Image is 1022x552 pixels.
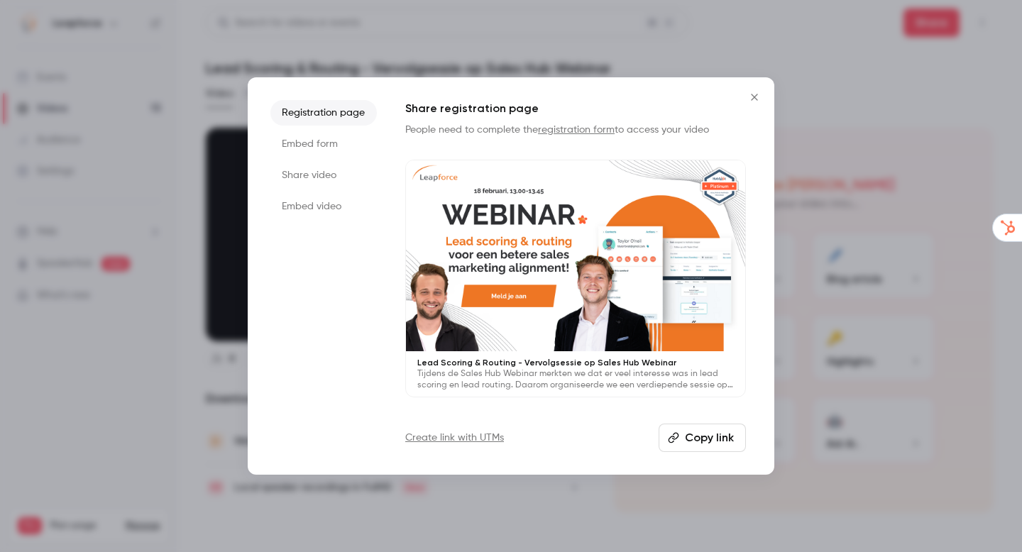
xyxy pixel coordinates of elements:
h1: Share registration page [405,100,746,117]
button: Close [740,83,769,111]
li: Embed form [270,131,377,157]
p: Tijdens de Sales Hub Webinar merkten we dat er veel interesse was in lead scoring en lead routing... [417,368,734,391]
li: Share video [270,162,377,188]
p: Lead Scoring & Routing - Vervolgsessie op Sales Hub Webinar [417,357,734,368]
a: registration form [538,125,615,135]
button: Copy link [659,424,746,452]
p: People need to complete the to access your video [405,123,746,137]
li: Embed video [270,194,377,219]
a: Create link with UTMs [405,431,504,445]
a: Lead Scoring & Routing - Vervolgsessie op Sales Hub WebinarTijdens de Sales Hub Webinar merkten w... [405,160,746,397]
li: Registration page [270,100,377,126]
